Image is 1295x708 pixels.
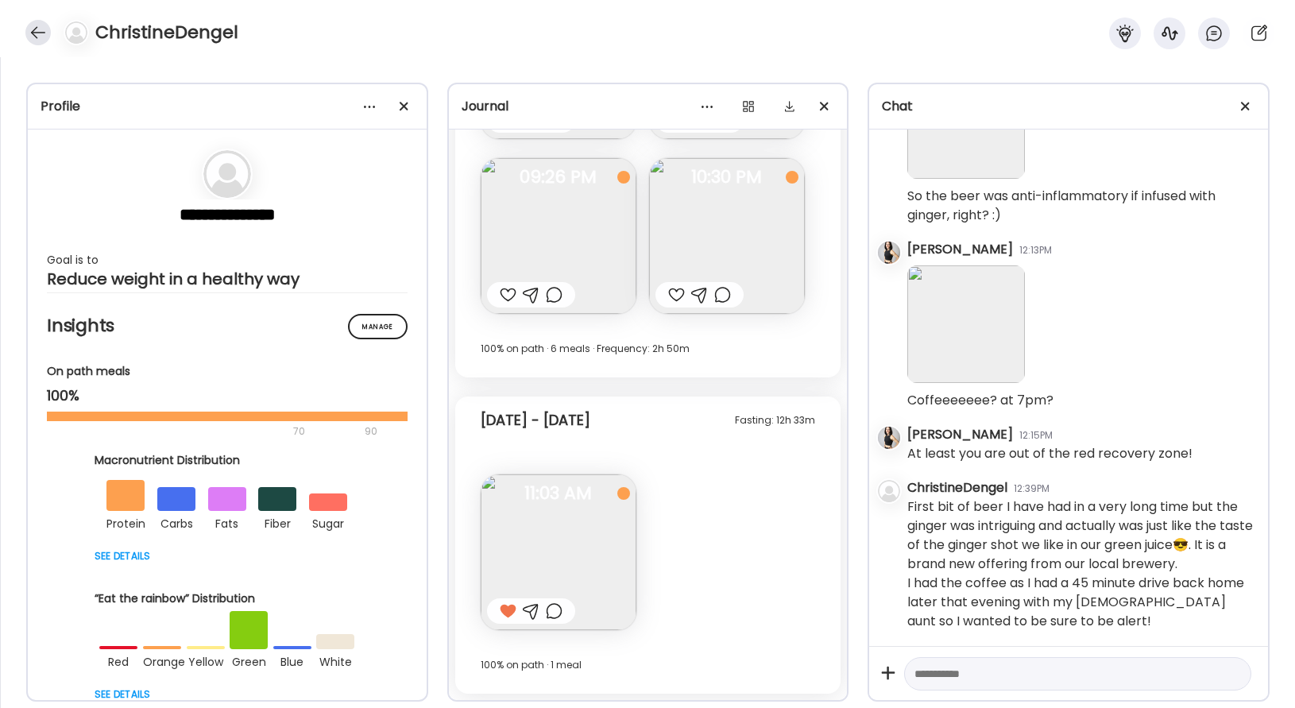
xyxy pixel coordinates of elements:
img: bg-avatar-default.svg [65,21,87,44]
div: Fasting: 12h 33m [735,411,815,430]
div: 12:39PM [1014,482,1050,496]
div: Goal is to [47,250,408,269]
div: On path meals [47,363,408,380]
div: white [316,649,354,671]
img: images%2FnIuc6jdPc0TSU2YLwgiPYRrdqFm1%2FWfHunSR6sT936yV6TlMX%2FcPXYNNtUFFmalyVor5pe_240 [907,265,1025,383]
div: Macronutrient Distribution [95,452,360,469]
img: bg-avatar-default.svg [878,480,900,502]
div: 100% on path · 1 meal [481,656,816,675]
div: [PERSON_NAME] [907,240,1013,259]
div: orange [143,649,181,671]
img: avatars%2FK2Bu7Xo6AVSGXUm5XQ7fc9gyUPu1 [878,427,900,449]
div: Manage [348,314,408,339]
span: 10:30 PM [649,170,805,184]
div: Profile [41,97,414,116]
div: Journal [462,97,835,116]
div: red [99,649,137,671]
div: Reduce weight in a healthy way [47,269,408,288]
div: 100% [47,386,408,405]
div: fats [208,511,246,533]
h2: Insights [47,314,408,338]
div: 90 [363,422,379,441]
div: At least you are out of the red recovery zone! [907,444,1193,463]
div: fiber [258,511,296,533]
div: [PERSON_NAME] [907,425,1013,444]
div: Chat [882,97,1255,116]
span: 11:03 AM [481,486,636,501]
div: [DATE] - [DATE] [481,411,590,430]
div: yellow [187,649,225,671]
div: 70 [47,422,360,441]
span: 09:26 PM [481,170,636,184]
img: images%2FnIuc6jdPc0TSU2YLwgiPYRrdqFm1%2FTfrBygYKxe6HFTRNbQdz%2FxUHSeS7yl63JEHCLCdbd_240 [481,474,636,630]
div: carbs [157,511,195,533]
img: avatars%2FK2Bu7Xo6AVSGXUm5XQ7fc9gyUPu1 [878,242,900,264]
img: images%2FnIuc6jdPc0TSU2YLwgiPYRrdqFm1%2F04vbuLY6mRk1YdalIoSf%2FfXwohWguJCWYJ8mNLyDz_240 [481,158,636,314]
div: “Eat the rainbow” Distribution [95,590,360,607]
div: 12:15PM [1019,428,1053,443]
h4: ChristineDengel [95,20,238,45]
div: ChristineDengel [907,478,1007,497]
div: 12:13PM [1019,243,1052,257]
div: So the beer was anti-inflammatory if infused with ginger, right? :) [907,187,1255,225]
div: sugar [309,511,347,533]
div: First bit of beer I have had in a very long time but the ginger was intriguing and actually was j... [907,497,1255,631]
div: green [230,649,268,671]
div: protein [106,511,145,533]
div: blue [273,649,311,671]
img: bg-avatar-default.svg [203,150,251,198]
div: Coffeeeeeee? at 7pm? [907,391,1053,410]
div: 100% on path · 6 meals · Frequency: 2h 50m [481,339,816,358]
img: images%2FnIuc6jdPc0TSU2YLwgiPYRrdqFm1%2FQdSBSjbH9aTAzJMiIH8R%2F6NFs1pst2WaramI08kbP_240 [649,158,805,314]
